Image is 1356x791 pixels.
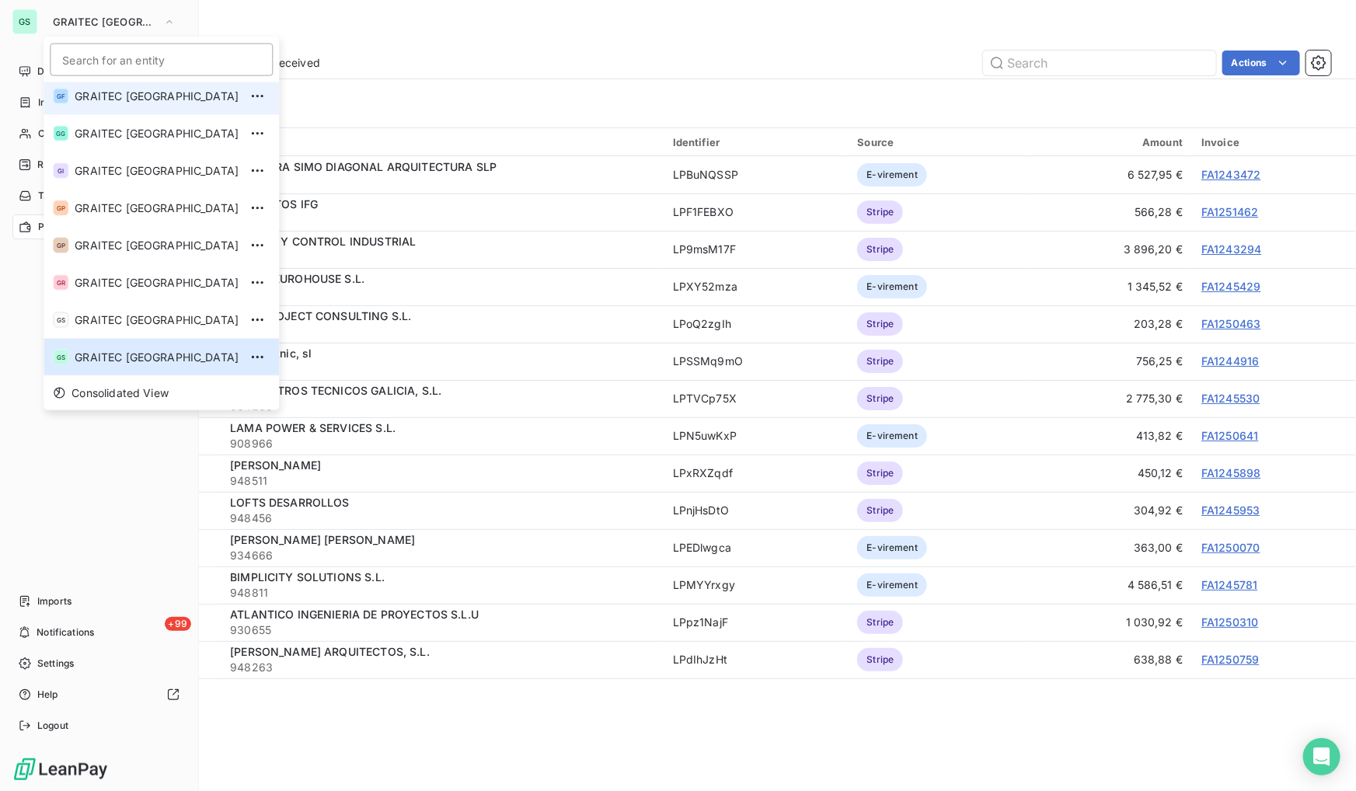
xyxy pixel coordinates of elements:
span: GRAITEC [GEOGRAPHIC_DATA] [75,238,239,253]
span: Stripe [857,200,903,224]
div: Identifier [673,136,839,148]
span: 948263 [230,660,654,675]
div: GI [53,163,68,179]
span: Stripe [857,611,903,634]
div: GP [53,200,68,216]
span: Stripe [857,462,903,485]
a: FA1243294 [1201,242,1261,256]
td: 413,82 € [1031,417,1192,455]
div: GS [53,312,68,328]
span: Tasks [38,189,64,203]
span: ENERGÍA Y CONTROL INDUSTRIAL [230,235,416,248]
span: Notifications [37,625,94,639]
td: 1 345,52 € [1031,268,1192,305]
span: Payments [38,220,83,234]
span: 908966 [230,436,654,451]
input: Search [983,51,1216,75]
span: E-virement [857,275,927,298]
span: Stripe [857,312,903,336]
td: 1 030,92 € [1031,604,1192,641]
a: Help [12,682,186,707]
td: 4 586,51 € [1031,566,1192,604]
a: FA1243472 [1201,168,1260,181]
span: Invoices [38,96,75,110]
span: +99 [165,617,191,631]
div: Invoice [1201,136,1347,148]
a: FA1245781 [1201,578,1257,591]
span: GRAITEC [GEOGRAPHIC_DATA] [75,350,239,365]
span: LOFTS DESARROLLOS [230,496,350,509]
td: 3 896,20 € [1031,231,1192,268]
a: FA1245530 [1201,392,1260,405]
span: [PERSON_NAME] [230,458,321,472]
a: FA1250310 [1201,615,1258,629]
input: placeholder [50,44,273,76]
a: FA1245429 [1201,280,1260,293]
td: 6 527,95 € [1031,156,1192,193]
span: 930655 [230,622,654,638]
span: POWER EUROHOUSE S.L. [230,272,364,285]
span: [PERSON_NAME] ARQUITECTOS, S.L. [230,645,430,658]
span: Reminders [37,158,85,172]
span: E-virement [857,163,927,186]
div: GR [53,275,68,291]
td: 566,28 € [1031,193,1192,231]
span: 949262 [230,287,654,302]
td: 304,92 € [1031,492,1192,529]
span: GRAITEC [GEOGRAPHIC_DATA] [75,163,239,179]
div: Client [230,136,654,148]
td: 450,12 € [1031,455,1192,492]
td: LPSSMq9mO [664,343,849,380]
span: Stripe [857,350,903,373]
span: GRAITEC [GEOGRAPHIC_DATA] [75,89,239,104]
span: 934666 [230,548,654,563]
span: 949204 [230,361,654,377]
span: ATLANTICO INGENIERIA DE PROYECTOS S.L.U [230,608,479,621]
div: Amount [1041,136,1183,148]
span: 934286 [230,399,654,414]
a: FA1250759 [1201,653,1259,666]
span: GRAITEC [GEOGRAPHIC_DATA] [75,312,239,328]
span: Clients [38,127,69,141]
span: 948823 [230,212,654,228]
span: Imports [37,594,71,608]
span: Settings [37,657,74,671]
a: FA1251462 [1201,205,1258,218]
span: Stripe [857,238,903,261]
span: Help [37,688,58,702]
span: SUMINISTROS TECNICOS GALICIA, S.L. [230,384,441,397]
span: E-virement [857,573,927,597]
span: 948245 [230,324,654,340]
div: GF [53,89,68,104]
button: Actions [1222,51,1300,75]
a: FA1250070 [1201,541,1260,554]
img: Logo LeanPay [12,757,109,782]
td: LPF1FEBXO [664,193,849,231]
td: LPMYYrxgy [664,566,849,604]
span: Stripe [857,648,903,671]
td: LPpz1NajF [664,604,849,641]
div: GG [53,126,68,141]
span: GRAITEC [GEOGRAPHIC_DATA] [75,126,239,141]
td: 363,00 € [1031,529,1192,566]
td: LP9msM17F [664,231,849,268]
span: Stripe [857,387,903,410]
a: FA1250641 [1201,429,1258,442]
span: Stripe [857,499,903,522]
span: STAR PROJECT CONSULTING S.L. [230,309,411,322]
td: LPBuNQSSP [664,156,849,193]
span: GRAITEC [GEOGRAPHIC_DATA] [75,275,239,291]
span: 948456 [230,510,654,526]
div: GS [53,350,68,365]
td: LPxRXZqdf [664,455,849,492]
span: GRAITEC [GEOGRAPHIC_DATA] [75,200,239,216]
a: FA1250463 [1201,317,1260,330]
td: 2 775,30 € [1031,380,1192,417]
span: Dashboard [37,64,86,78]
td: LPXY52mza [664,268,849,305]
span: 948986 [230,249,654,265]
td: 638,88 € [1031,641,1192,678]
td: LPTVCp75X [664,380,849,417]
td: LPoQ2zgIh [664,305,849,343]
span: 948511 [230,473,654,489]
